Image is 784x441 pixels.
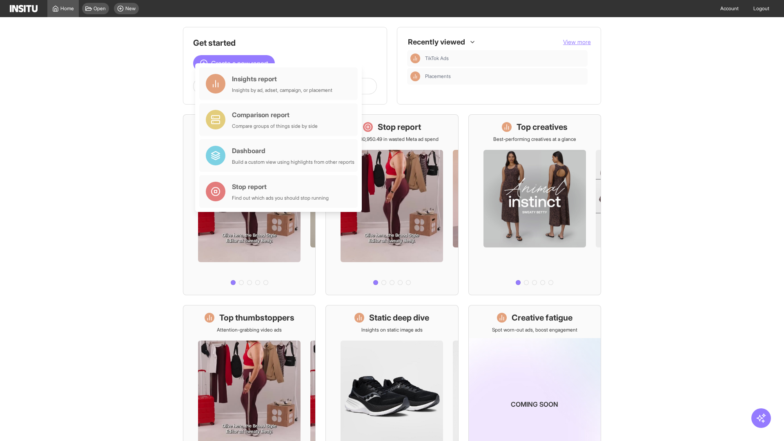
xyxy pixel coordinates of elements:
[378,121,421,133] h1: Stop report
[10,5,38,12] img: Logo
[193,37,377,49] h1: Get started
[94,5,106,12] span: Open
[425,73,451,80] span: Placements
[325,114,458,295] a: Stop reportSave £30,950.49 in wasted Meta ad spend
[410,53,420,63] div: Insights
[60,5,74,12] span: Home
[493,136,576,143] p: Best-performing creatives at a glance
[468,114,601,295] a: Top creativesBest-performing creatives at a glance
[425,73,584,80] span: Placements
[183,114,316,295] a: What's live nowSee all active ads instantly
[369,312,429,323] h1: Static deep dive
[232,74,332,84] div: Insights report
[232,87,332,94] div: Insights by ad, adset, campaign, or placement
[232,159,354,165] div: Build a custom view using highlights from other reports
[425,55,449,62] span: TikTok Ads
[232,195,329,201] div: Find out which ads you should stop running
[232,146,354,156] div: Dashboard
[410,71,420,81] div: Insights
[125,5,136,12] span: New
[563,38,591,46] button: View more
[211,58,268,68] span: Create a new report
[219,312,294,323] h1: Top thumbstoppers
[345,136,439,143] p: Save £30,950.49 in wasted Meta ad spend
[425,55,584,62] span: TikTok Ads
[193,55,275,71] button: Create a new report
[517,121,568,133] h1: Top creatives
[232,182,329,192] div: Stop report
[232,123,318,129] div: Compare groups of things side by side
[232,110,318,120] div: Comparison report
[361,327,423,333] p: Insights on static image ads
[563,38,591,45] span: View more
[217,327,282,333] p: Attention-grabbing video ads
